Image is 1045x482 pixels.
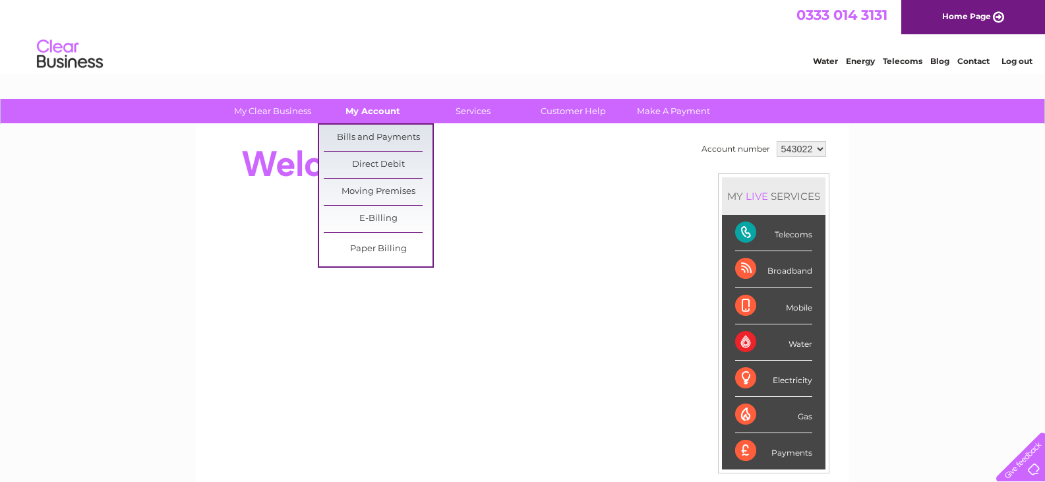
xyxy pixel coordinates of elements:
[324,206,433,232] a: E-Billing
[813,56,838,66] a: Water
[743,190,771,202] div: LIVE
[846,56,875,66] a: Energy
[735,215,812,251] div: Telecoms
[735,324,812,361] div: Water
[735,361,812,397] div: Electricity
[883,56,922,66] a: Telecoms
[218,99,327,123] a: My Clear Business
[735,397,812,433] div: Gas
[36,34,104,75] img: logo.png
[318,99,427,123] a: My Account
[324,152,433,178] a: Direct Debit
[735,433,812,469] div: Payments
[212,7,835,64] div: Clear Business is a trading name of Verastar Limited (registered in [GEOGRAPHIC_DATA] No. 3667643...
[957,56,990,66] a: Contact
[324,125,433,151] a: Bills and Payments
[698,138,773,160] td: Account number
[735,251,812,287] div: Broadband
[419,99,527,123] a: Services
[796,7,887,23] a: 0333 014 3131
[1001,56,1032,66] a: Log out
[722,177,825,215] div: MY SERVICES
[930,56,949,66] a: Blog
[324,179,433,205] a: Moving Premises
[735,288,812,324] div: Mobile
[619,99,728,123] a: Make A Payment
[519,99,628,123] a: Customer Help
[324,236,433,262] a: Paper Billing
